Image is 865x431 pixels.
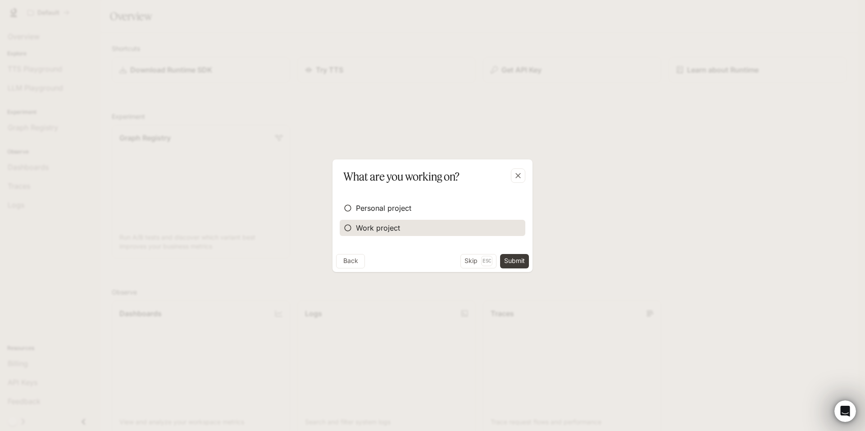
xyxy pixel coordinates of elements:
button: SkipEsc [460,254,496,268]
button: Submit [500,254,529,268]
span: Personal project [356,203,411,213]
iframe: Intercom live chat [834,400,856,422]
button: Back [336,254,365,268]
p: What are you working on? [343,168,460,185]
span: Work project [356,222,400,233]
p: Esc [481,256,492,266]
